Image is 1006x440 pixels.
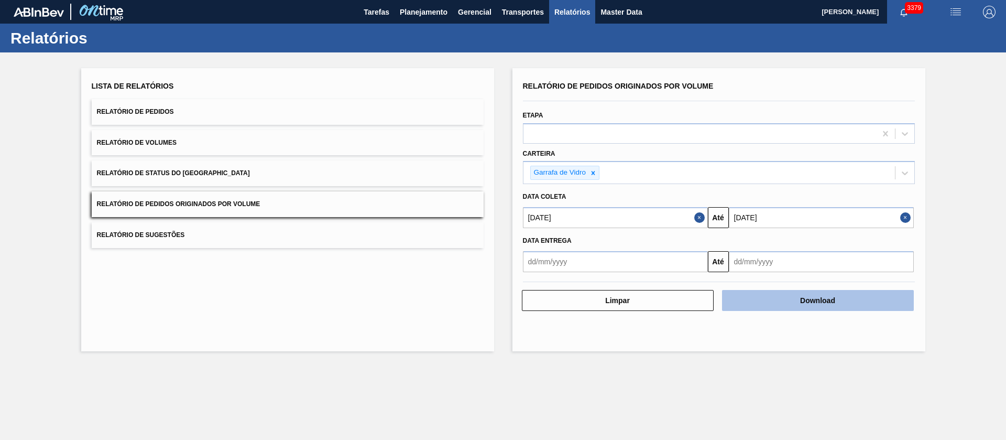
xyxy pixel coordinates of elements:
[600,6,642,18] span: Master Data
[905,2,923,14] span: 3379
[554,6,590,18] span: Relatórios
[458,6,491,18] span: Gerencial
[523,207,708,228] input: dd/mm/yyyy
[887,5,921,19] button: Notificações
[729,251,914,272] input: dd/mm/yyyy
[708,207,729,228] button: Até
[694,207,708,228] button: Close
[523,237,572,244] span: Data entrega
[708,251,729,272] button: Até
[949,6,962,18] img: userActions
[97,108,174,115] span: Relatório de Pedidos
[92,130,484,156] button: Relatório de Volumes
[900,207,914,228] button: Close
[92,160,484,186] button: Relatório de Status do [GEOGRAPHIC_DATA]
[92,222,484,248] button: Relatório de Sugestões
[97,231,185,239] span: Relatório de Sugestões
[523,150,555,157] label: Carteira
[400,6,447,18] span: Planejamento
[10,32,196,44] h1: Relatórios
[983,6,996,18] img: Logout
[502,6,544,18] span: Transportes
[523,82,714,90] span: Relatório de Pedidos Originados por Volume
[92,99,484,125] button: Relatório de Pedidos
[531,166,588,179] div: Garrafa de Vidro
[92,82,174,90] span: Lista de Relatórios
[722,290,914,311] button: Download
[97,139,177,146] span: Relatório de Volumes
[14,7,64,17] img: TNhmsLtSVTkK8tSr43FrP2fwEKptu5GPRR3wAAAABJRU5ErkJggg==
[97,169,250,177] span: Relatório de Status do [GEOGRAPHIC_DATA]
[523,193,566,200] span: Data coleta
[364,6,389,18] span: Tarefas
[523,251,708,272] input: dd/mm/yyyy
[522,290,714,311] button: Limpar
[92,191,484,217] button: Relatório de Pedidos Originados por Volume
[523,112,543,119] label: Etapa
[729,207,914,228] input: dd/mm/yyyy
[97,200,260,208] span: Relatório de Pedidos Originados por Volume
